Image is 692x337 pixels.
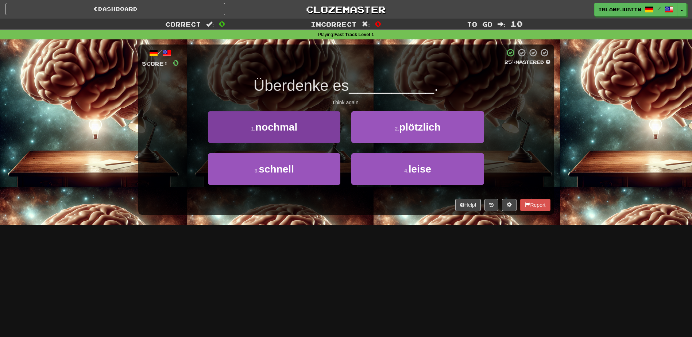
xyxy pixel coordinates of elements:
[206,21,214,27] span: :
[510,19,523,28] span: 10
[236,3,456,16] a: Clozemaster
[598,6,641,13] span: IBlameJustin
[254,77,349,94] span: Überdenke es
[467,20,492,28] span: To go
[208,111,340,143] button: 1.nochmal
[351,111,484,143] button: 2.plötzlich
[395,126,399,132] small: 2 .
[455,199,481,211] button: Help!
[142,99,550,106] div: Think again.
[594,3,677,16] a: IBlameJustin /
[404,168,409,174] small: 4 .
[434,77,438,94] span: .
[173,58,179,67] span: 0
[255,121,297,133] span: nochmal
[504,59,515,65] span: 25 %
[362,21,370,27] span: :
[409,163,431,175] span: leise
[142,61,168,67] span: Score:
[351,153,484,185] button: 4.leise
[311,20,357,28] span: Incorrect
[520,199,550,211] button: Report
[498,21,506,27] span: :
[251,126,255,132] small: 1 .
[484,199,498,211] button: Round history (alt+y)
[657,6,661,11] span: /
[399,121,441,133] span: plötzlich
[375,19,381,28] span: 0
[5,3,225,15] a: Dashboard
[219,19,225,28] span: 0
[255,168,259,174] small: 3 .
[504,59,550,66] div: Mastered
[335,32,374,37] strong: Fast Track Level 1
[259,163,294,175] span: schnell
[349,77,434,94] span: __________
[208,153,340,185] button: 3.schnell
[165,20,201,28] span: Correct
[142,48,179,57] div: /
